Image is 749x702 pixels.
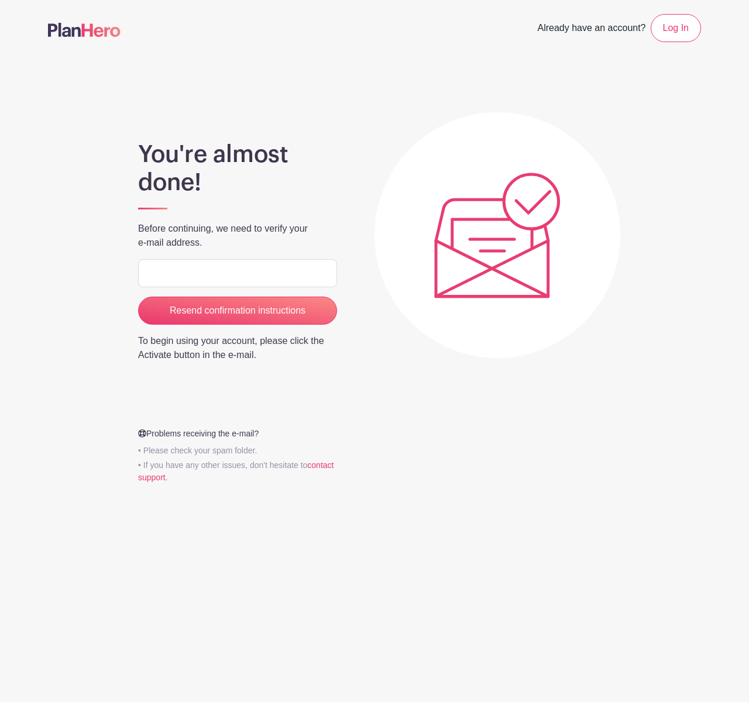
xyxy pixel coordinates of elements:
a: Log In [651,14,701,42]
p: • If you have any other issues, don't hesitate to [131,459,344,484]
p: To begin using your account, please click the Activate button in the e-mail. [138,334,337,362]
p: Before continuing, we need to verify your e-mail address. [138,222,337,250]
img: logo-507f7623f17ff9eddc593b1ce0a138ce2505c220e1c5a4e2b4648c50719b7d32.svg [48,23,121,37]
img: Help [138,429,146,438]
p: Problems receiving the e-mail? [131,428,344,440]
span: Already have an account? [538,16,646,42]
img: Plic [434,173,561,298]
p: • Please check your spam folder. [131,445,344,457]
h1: You're almost done! [138,140,337,197]
input: Resend confirmation instructions [138,297,337,325]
